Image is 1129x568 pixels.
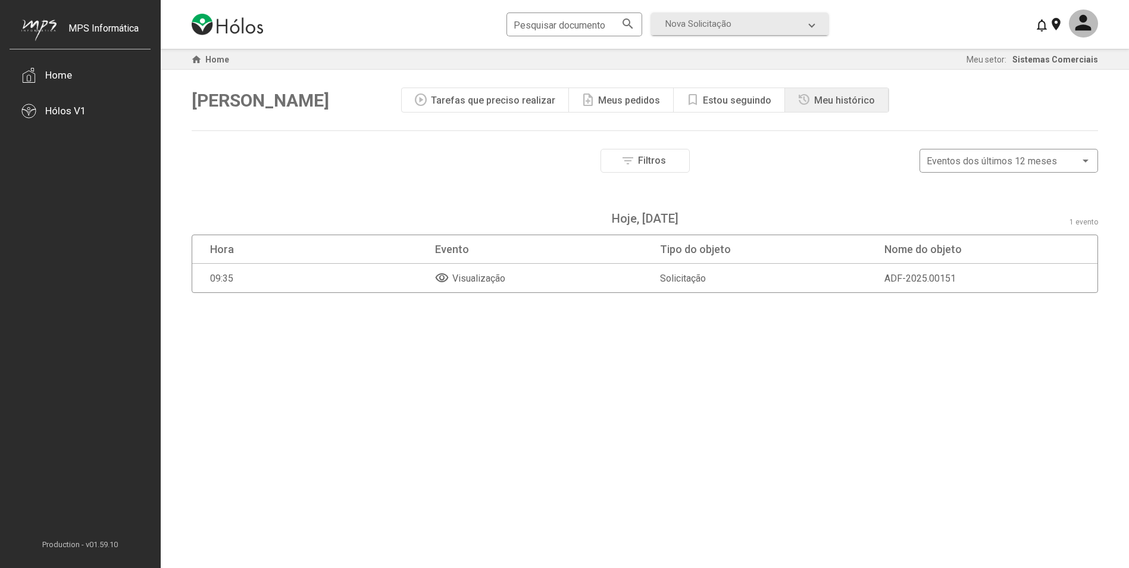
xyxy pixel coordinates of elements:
div: Meu histórico [814,95,875,106]
mat-icon: bookmark [686,93,700,107]
div: 1 evento [1069,218,1098,226]
div: Solicitação [660,273,706,284]
mat-icon: history [797,93,811,107]
img: mps-image-cropped.png [21,19,57,41]
div: 09:35 [210,273,233,284]
mat-header-cell: Tipo do objeto [660,235,855,264]
div: MPS Informática [68,23,139,52]
img: logo-holos.png [192,14,263,35]
mat-header-cell: Nome do objeto [884,235,1080,264]
span: Production - v01.59.10 [10,540,151,549]
mat-header-cell: Evento [435,235,630,264]
mat-icon: filter_list [621,154,635,168]
div: Hólos V1 [45,105,86,117]
span: Eventos dos últimos 12 meses [927,155,1057,167]
div: Estou seguindo [703,95,771,106]
mat-icon: note_add [581,93,595,107]
div: Meus pedidos [598,95,660,106]
div: Hoje, [DATE] [612,211,678,226]
mat-icon: home [189,52,204,67]
span: Filtros [638,155,666,166]
span: Nova Solicitação [665,18,731,29]
mat-icon: location_on [1049,17,1063,31]
mat-icon: visibility [435,271,449,285]
span: Home [205,55,229,64]
button: Filtros [601,149,690,173]
mat-icon: search [621,16,635,30]
span: ADF-2025.00151 [884,273,956,284]
span: Sistemas Comerciais [1012,55,1098,64]
mat-icon: play_circle [414,93,428,107]
span: Meu setor: [967,55,1006,64]
div: Tarefas que preciso realizar [431,95,555,106]
div: Home [45,69,72,81]
mat-header-cell: Hora [210,235,405,264]
span: Visualização [452,273,505,284]
span: [PERSON_NAME] [192,90,329,111]
mat-expansion-panel-header: Nova Solicitação [651,13,828,35]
